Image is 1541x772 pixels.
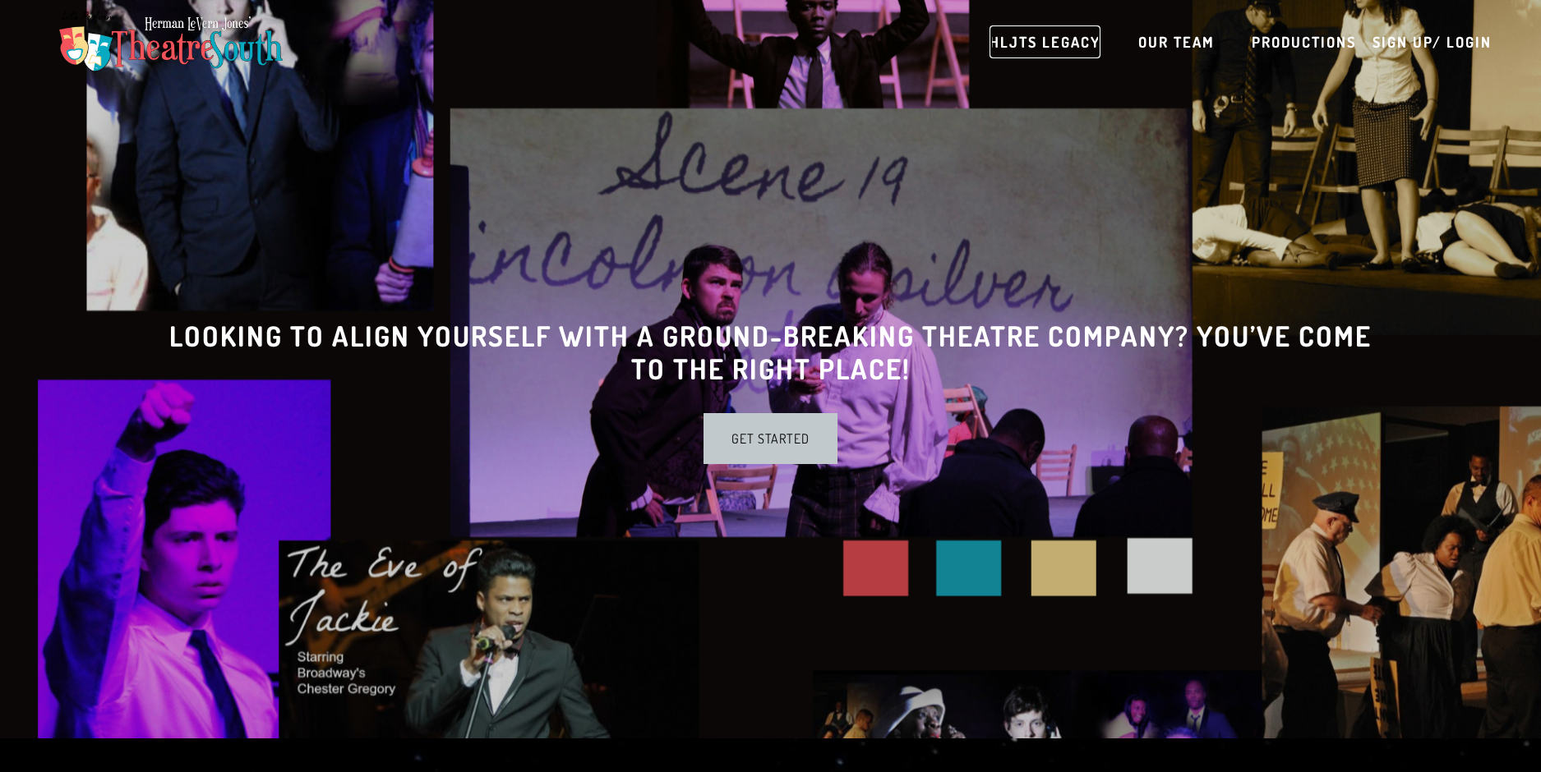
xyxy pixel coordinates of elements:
a: Get Started [704,413,838,464]
a: HLJTS Legacy [990,25,1100,58]
a: Sign up/ Login [1373,25,1492,58]
img: TheatreSouth [49,3,293,80]
strong: LOOKING TO ALIGN YOURSELF WITH A GROUND-BREAKING THEATRE COMPANY? YOU’VE COME TO THE RIGHT PLACE! [169,318,1379,386]
a: Productions [1252,25,1356,58]
a: Our Team [1138,25,1215,58]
